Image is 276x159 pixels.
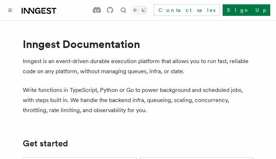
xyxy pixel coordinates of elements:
[23,138,68,149] a: Get started
[23,37,254,50] h1: Inngest Documentation
[154,4,220,16] a: Contact sales
[119,6,128,14] button: Find something...
[223,4,270,16] a: Sign Up
[23,56,254,76] p: Inngest is an event-driven durable execution platform that allows you to run fast, reliable code ...
[23,85,254,115] p: Write functions in TypeScript, Python or Go to power background and scheduled jobs, with steps bu...
[131,6,148,14] button: Toggle dark mode
[6,6,14,14] button: Toggle navigation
